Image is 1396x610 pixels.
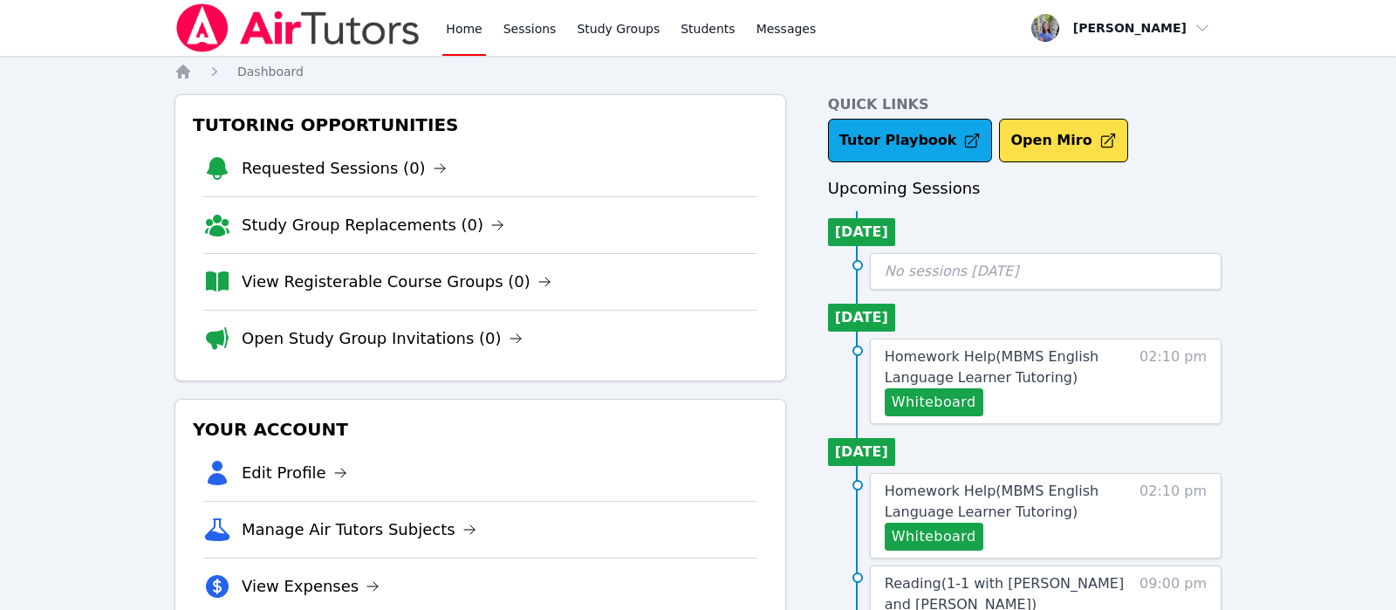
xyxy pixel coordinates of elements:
[999,119,1127,162] button: Open Miro
[242,156,447,181] a: Requested Sessions (0)
[189,414,771,445] h3: Your Account
[174,3,421,52] img: Air Tutors
[885,481,1126,523] a: Homework Help(MBMS English Language Learner Tutoring)
[828,304,895,332] li: [DATE]
[174,63,1221,80] nav: Breadcrumb
[1139,481,1207,551] span: 02:10 pm
[885,483,1098,520] span: Homework Help ( MBMS English Language Learner Tutoring )
[828,94,1221,115] h4: Quick Links
[237,65,304,79] span: Dashboard
[885,523,983,551] button: Whiteboard
[885,348,1098,386] span: Homework Help ( MBMS English Language Learner Tutoring )
[242,574,380,599] a: View Expenses
[237,63,304,80] a: Dashboard
[189,109,771,141] h3: Tutoring Opportunities
[885,263,1019,279] span: No sessions [DATE]
[885,346,1126,388] a: Homework Help(MBMS English Language Learner Tutoring)
[1139,346,1207,416] span: 02:10 pm
[828,218,895,246] li: [DATE]
[828,119,993,162] a: Tutor Playbook
[242,270,551,294] a: View Registerable Course Groups (0)
[242,326,523,351] a: Open Study Group Invitations (0)
[242,461,347,485] a: Edit Profile
[885,388,983,416] button: Whiteboard
[828,438,895,466] li: [DATE]
[756,20,817,38] span: Messages
[828,176,1221,201] h3: Upcoming Sessions
[242,213,504,237] a: Study Group Replacements (0)
[242,517,476,542] a: Manage Air Tutors Subjects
